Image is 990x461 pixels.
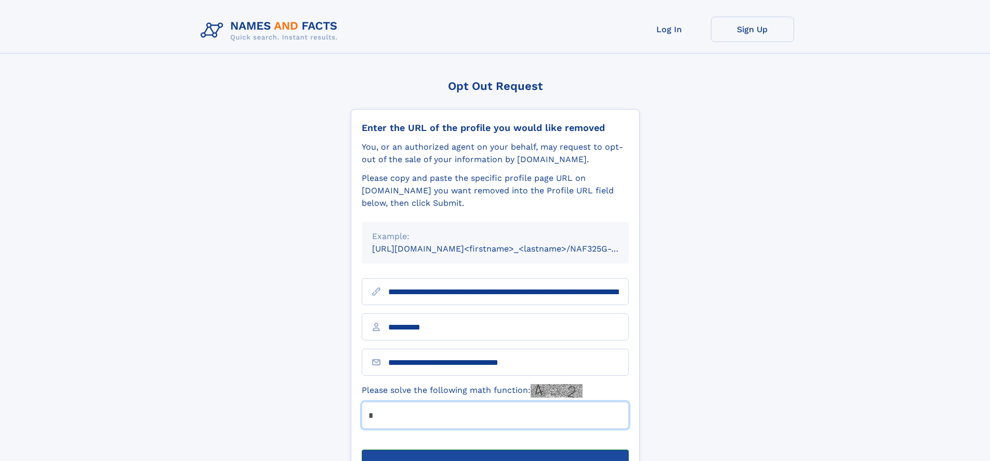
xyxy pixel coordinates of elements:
[372,230,618,243] div: Example:
[362,122,629,134] div: Enter the URL of the profile you would like removed
[351,80,640,93] div: Opt Out Request
[628,17,711,42] a: Log In
[711,17,794,42] a: Sign Up
[362,384,583,398] label: Please solve the following math function:
[362,172,629,209] div: Please copy and paste the specific profile page URL on [DOMAIN_NAME] you want removed into the Pr...
[196,17,346,45] img: Logo Names and Facts
[372,244,649,254] small: [URL][DOMAIN_NAME]<firstname>_<lastname>/NAF325G-xxxxxxxx
[362,141,629,166] div: You, or an authorized agent on your behalf, may request to opt-out of the sale of your informatio...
